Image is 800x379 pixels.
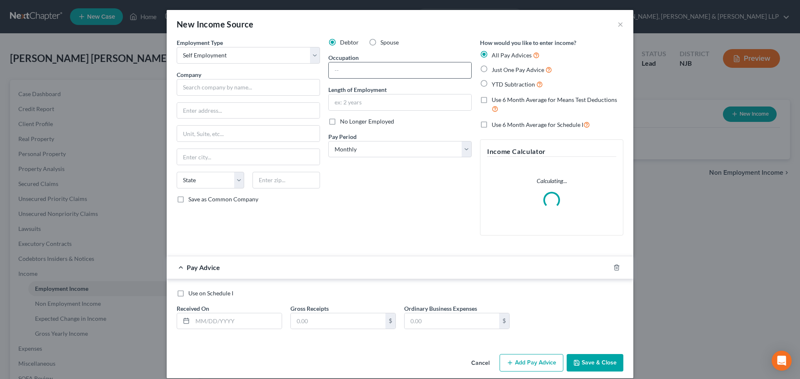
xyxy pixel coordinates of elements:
div: $ [499,313,509,329]
button: Add Pay Advice [500,354,563,372]
h5: Income Calculator [487,146,616,157]
label: How would you like to enter income? [480,38,576,47]
span: Use 6 Month Average for Schedule I [492,121,583,128]
span: Received On [177,305,209,312]
label: Length of Employment [328,85,387,94]
span: Use on Schedule I [188,290,233,297]
div: Open Intercom Messenger [772,351,792,371]
span: Pay Advice [187,263,220,271]
input: 0.00 [405,313,499,329]
input: Unit, Suite, etc... [177,126,320,141]
span: All Pay Advices [492,52,532,59]
input: 0.00 [291,313,385,329]
div: $ [385,313,395,329]
button: Cancel [465,355,496,372]
span: YTD Subtraction [492,81,535,88]
div: New Income Source [177,18,254,30]
label: Gross Receipts [290,304,329,313]
span: Pay Period [328,133,357,140]
input: ex: 2 years [329,94,471,110]
span: Company [177,71,201,78]
span: Just One Pay Advice [492,66,544,73]
span: Debtor [340,39,359,46]
label: Ordinary Business Expenses [404,304,477,313]
label: Occupation [328,53,359,62]
p: Calculating... [487,177,616,185]
input: Enter zip... [252,172,320,188]
button: × [617,19,623,29]
input: Enter city... [177,149,320,165]
input: -- [329,62,471,78]
span: Employment Type [177,39,223,46]
input: Search company by name... [177,79,320,96]
span: Spouse [380,39,399,46]
span: Save as Common Company [188,196,258,203]
input: MM/DD/YYYY [192,313,282,329]
input: Enter address... [177,103,320,119]
button: Save & Close [567,354,623,372]
span: Use 6 Month Average for Means Test Deductions [492,96,617,103]
span: No Longer Employed [340,118,394,125]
